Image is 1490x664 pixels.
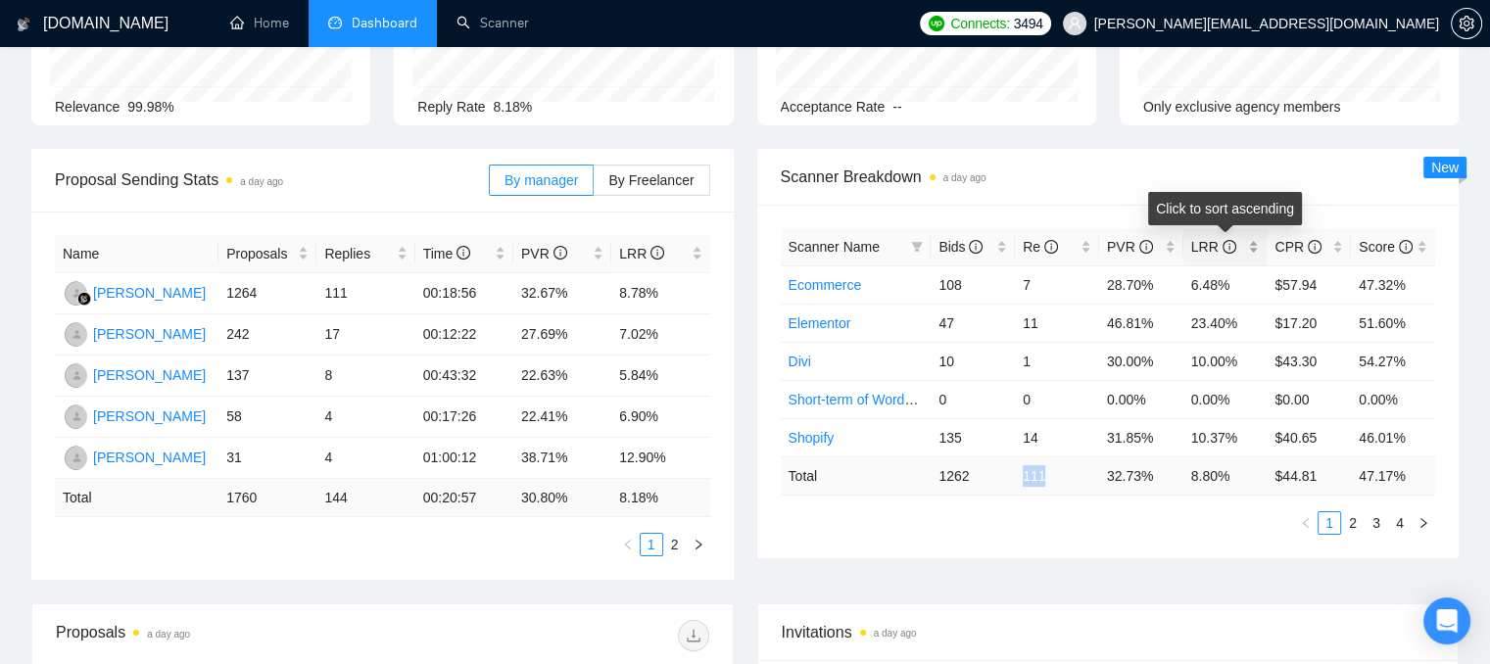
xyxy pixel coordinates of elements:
td: 46.01% [1351,418,1435,456]
td: 00:17:26 [415,397,513,438]
td: 242 [218,314,316,356]
td: 4 [316,438,414,479]
a: OK[PERSON_NAME] [63,407,206,423]
td: 47 [931,304,1015,342]
li: Next Page [1412,511,1435,535]
td: 1 [1015,342,1099,380]
span: Relevance [55,99,120,115]
td: 28.70% [1099,265,1183,304]
span: 8.18% [494,99,533,115]
a: setting [1451,16,1482,31]
a: RF[PERSON_NAME] [63,284,206,300]
a: Short-term of WordPress [GEOGRAPHIC_DATA] [789,392,1086,407]
span: right [1418,517,1429,529]
td: 00:20:57 [415,479,513,517]
span: By manager [505,172,578,188]
td: 23.40% [1183,304,1268,342]
td: $43.30 [1267,342,1351,380]
button: left [1294,511,1318,535]
a: searchScanner [457,15,529,31]
td: 0.00% [1099,380,1183,418]
th: Proposals [218,235,316,273]
img: logo [17,9,30,40]
span: filter [907,232,927,261]
td: $ 44.81 [1267,456,1351,495]
li: 3 [1365,511,1388,535]
div: Open Intercom Messenger [1423,597,1470,644]
img: AK [65,446,89,470]
td: 17 [316,314,414,356]
td: 32.73 % [1099,456,1183,495]
td: 32.67% [513,273,611,314]
td: 7 [1015,265,1099,304]
time: a day ago [240,176,283,187]
span: info-circle [1044,240,1058,254]
span: New [1431,160,1459,175]
span: Dashboard [352,15,417,31]
div: [PERSON_NAME] [93,364,206,386]
a: Divi [789,354,811,369]
td: 46.81% [1099,304,1183,342]
td: 30.80 % [513,479,611,517]
a: homeHome [230,15,289,31]
a: 1 [641,534,662,555]
span: dashboard [328,16,342,29]
td: 1760 [218,479,316,517]
td: 51.60% [1351,304,1435,342]
a: 2 [664,534,686,555]
td: 7.02% [611,314,709,356]
a: MF[PERSON_NAME] [63,366,206,382]
td: 22.41% [513,397,611,438]
a: 2 [1342,512,1364,534]
td: $17.20 [1267,304,1351,342]
td: 135 [931,418,1015,456]
a: 4 [1389,512,1411,534]
td: 4 [316,397,414,438]
td: 8.80 % [1183,456,1268,495]
td: 1264 [218,273,316,314]
li: 4 [1388,511,1412,535]
td: 111 [1015,456,1099,495]
span: -- [892,99,901,115]
span: info-circle [650,246,664,260]
span: Invitations [782,620,1435,644]
td: 1262 [931,456,1015,495]
span: info-circle [1223,240,1236,254]
span: Acceptance Rate [781,99,886,115]
a: PK[PERSON_NAME] [63,325,206,341]
td: $0.00 [1267,380,1351,418]
span: setting [1452,16,1481,31]
span: user [1068,17,1081,30]
td: 111 [316,273,414,314]
span: Only exclusive agency members [1143,99,1341,115]
td: 8.18 % [611,479,709,517]
span: info-circle [553,246,567,260]
button: right [1412,511,1435,535]
div: [PERSON_NAME] [93,447,206,468]
img: MF [65,363,89,388]
td: $40.65 [1267,418,1351,456]
td: 8.78% [611,273,709,314]
td: 0 [1015,380,1099,418]
td: 137 [218,356,316,397]
span: right [693,539,704,550]
span: PVR [521,246,567,261]
th: Replies [316,235,414,273]
span: Reply Rate [417,99,485,115]
span: Re [1023,239,1058,255]
td: 6.90% [611,397,709,438]
span: Replies [324,243,392,264]
td: 0 [931,380,1015,418]
span: Proposal Sending Stats [55,167,489,192]
button: right [687,533,710,556]
td: $57.94 [1267,265,1351,304]
span: By Freelancer [608,172,694,188]
td: 11 [1015,304,1099,342]
a: 1 [1319,512,1340,534]
li: 2 [1341,511,1365,535]
span: Time [423,246,470,261]
time: a day ago [147,629,190,640]
td: 54.27% [1351,342,1435,380]
span: LRR [619,246,664,261]
td: 10 [931,342,1015,380]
